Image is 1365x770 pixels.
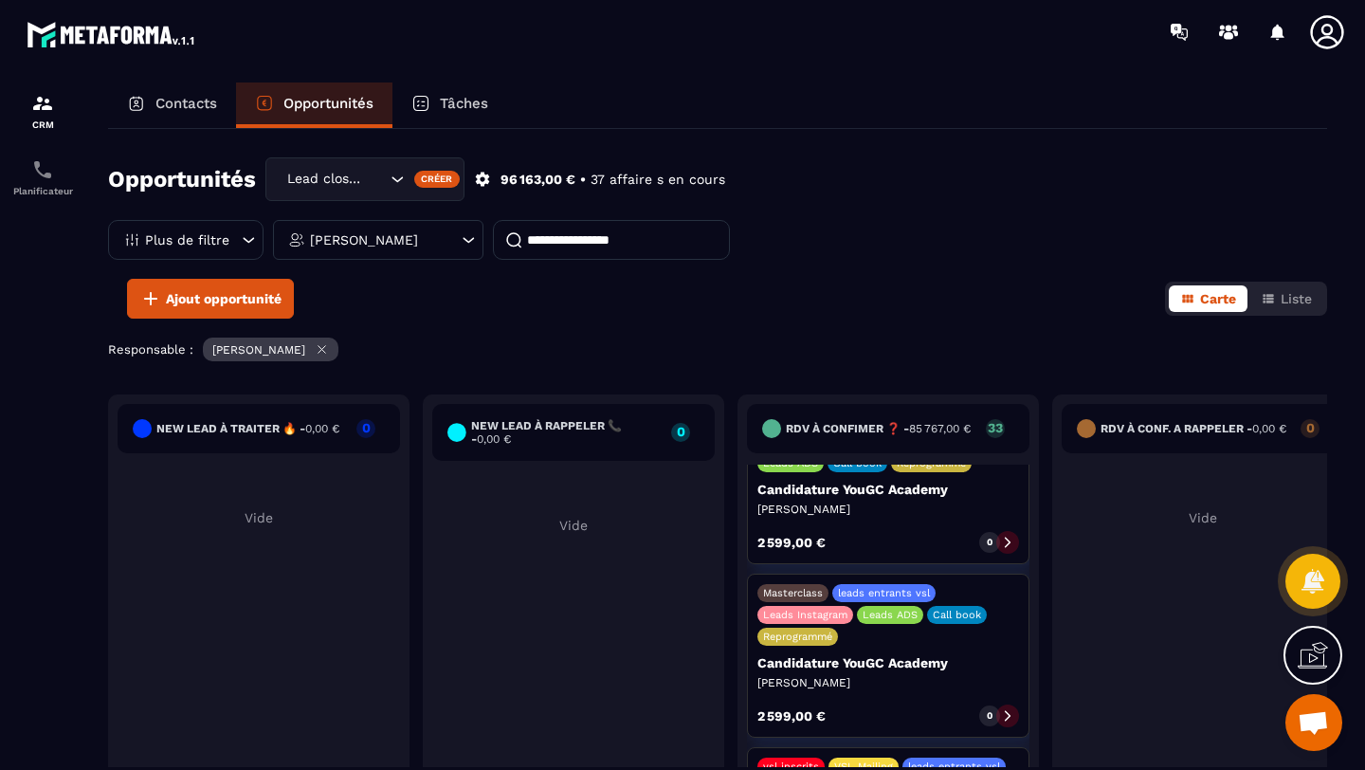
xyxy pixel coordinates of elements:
p: leads entrants vsl [838,587,930,599]
p: Candidature YouGC Academy [757,482,1019,497]
span: Lead closing [282,169,367,190]
span: 0,00 € [477,432,511,446]
p: 0 [987,709,992,723]
button: Liste [1249,285,1323,312]
p: 2 599,00 € [757,709,826,723]
p: [PERSON_NAME] [757,502,1019,517]
a: schedulerschedulerPlanificateur [5,144,81,211]
h2: Opportunités [108,160,256,198]
p: 0 [671,425,690,438]
p: Opportunités [283,95,373,112]
div: Créer [414,171,461,188]
p: Responsable : [108,342,193,357]
div: Search for option [265,157,464,201]
span: 0,00 € [305,422,339,435]
span: Liste [1281,291,1312,306]
p: [PERSON_NAME] [310,233,418,247]
a: Contacts [108,82,236,128]
h6: New lead à RAPPELER 📞 - [471,419,662,446]
p: Call book [933,609,981,621]
p: 0 [987,536,992,549]
p: Vide [1062,510,1344,525]
span: Ajout opportunité [166,289,282,308]
input: Search for option [367,169,386,190]
span: 85 767,00 € [909,422,971,435]
a: formationformationCRM [5,78,81,144]
span: Carte [1200,291,1236,306]
img: formation [31,92,54,115]
h6: RDV à conf. A RAPPELER - [1101,422,1286,435]
p: 2 599,00 € [757,536,826,549]
p: Plus de filtre [145,233,229,247]
p: Leads ADS [863,609,918,621]
p: 0 [356,421,375,434]
div: Ouvrir le chat [1285,694,1342,751]
h6: New lead à traiter 🔥 - [156,422,339,435]
p: 0 [1301,421,1319,434]
button: Ajout opportunité [127,279,294,319]
p: • [580,171,586,189]
p: [PERSON_NAME] [212,343,305,357]
p: 33 [986,421,1005,434]
span: 0,00 € [1252,422,1286,435]
img: logo [27,17,197,51]
p: Leads Instagram [763,609,847,621]
p: Contacts [155,95,217,112]
p: 96 163,00 € [500,171,575,189]
p: Reprogrammé [763,631,832,643]
p: Vide [432,518,715,533]
a: Opportunités [236,82,392,128]
img: scheduler [31,158,54,181]
p: Masterclass [763,587,823,599]
button: Carte [1169,285,1247,312]
p: 37 affaire s en cours [591,171,725,189]
a: Tâches [392,82,507,128]
p: [PERSON_NAME] [757,675,1019,690]
h6: RDV à confimer ❓ - [786,422,971,435]
p: Planificateur [5,186,81,196]
p: Tâches [440,95,488,112]
p: CRM [5,119,81,130]
p: Vide [118,510,400,525]
p: Candidature YouGC Academy [757,655,1019,670]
